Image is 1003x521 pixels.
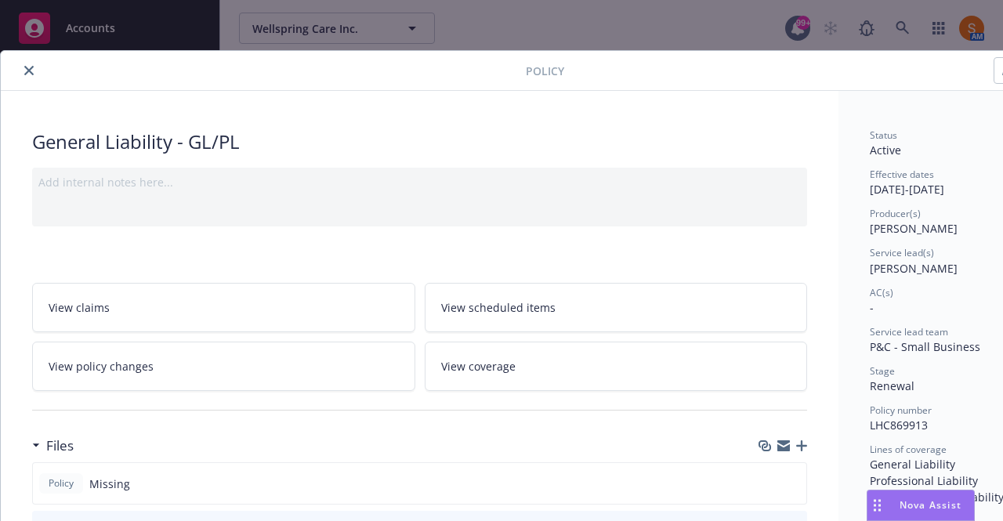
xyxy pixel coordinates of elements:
[49,358,154,374] span: View policy changes
[870,403,932,417] span: Policy number
[32,436,74,456] div: Files
[870,286,893,299] span: AC(s)
[870,339,980,354] span: P&C - Small Business
[870,168,934,181] span: Effective dates
[32,342,415,391] a: View policy changes
[49,299,110,316] span: View claims
[870,325,948,338] span: Service lead team
[870,207,921,220] span: Producer(s)
[870,128,897,142] span: Status
[900,498,961,512] span: Nova Assist
[20,61,38,80] button: close
[32,128,807,155] div: General Liability - GL/PL
[425,342,808,391] a: View coverage
[870,261,958,276] span: [PERSON_NAME]
[89,476,130,492] span: Missing
[870,246,934,259] span: Service lead(s)
[45,476,77,490] span: Policy
[870,143,901,157] span: Active
[870,364,895,378] span: Stage
[867,490,887,520] div: Drag to move
[38,174,801,190] div: Add internal notes here...
[870,418,928,432] span: LHC869913
[870,221,958,236] span: [PERSON_NAME]
[870,443,947,456] span: Lines of coverage
[526,63,564,79] span: Policy
[867,490,975,521] button: Nova Assist
[441,358,516,374] span: View coverage
[32,283,415,332] a: View claims
[441,299,556,316] span: View scheduled items
[46,436,74,456] h3: Files
[425,283,808,332] a: View scheduled items
[870,300,874,315] span: -
[870,378,914,393] span: Renewal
